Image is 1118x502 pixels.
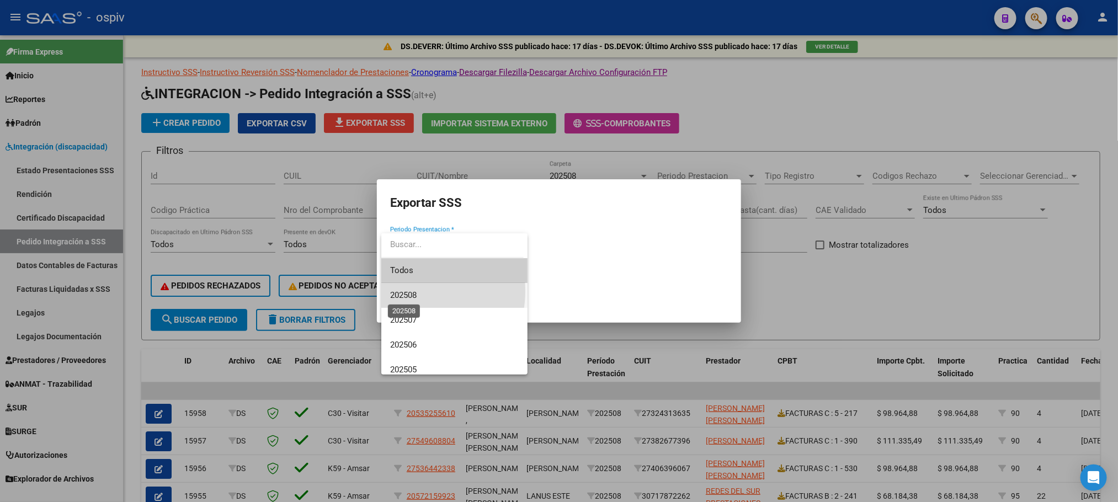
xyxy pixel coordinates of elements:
input: dropdown search [381,232,524,257]
span: 202506 [390,340,417,350]
span: 202507 [390,315,417,325]
span: 202505 [390,365,417,375]
span: Todos [390,258,519,283]
span: 202508 [390,290,417,300]
div: Open Intercom Messenger [1080,464,1107,491]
